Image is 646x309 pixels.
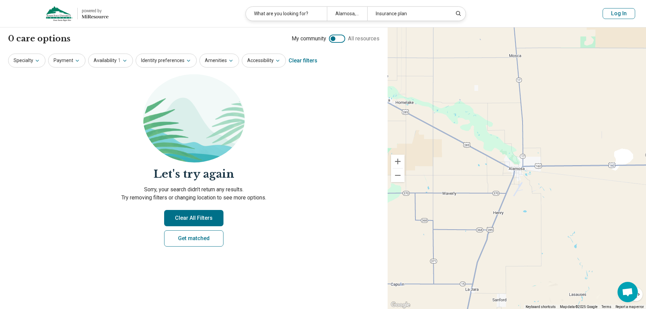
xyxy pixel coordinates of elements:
[164,230,223,247] a: Get matched
[391,155,405,168] button: Zoom in
[11,5,109,22] a: Adams State Universitypowered by
[48,54,85,67] button: Payment
[246,7,327,21] div: What are you looking for?
[289,53,317,69] div: Clear filters
[367,7,448,21] div: Insurance plan
[199,54,239,67] button: Amenities
[602,305,611,309] a: Terms (opens in new tab)
[8,54,45,67] button: Specialty
[88,54,133,67] button: Availability1
[618,282,638,302] div: Open chat
[82,8,109,14] div: powered by
[136,54,197,67] button: Identity preferences
[164,210,223,226] button: Clear All Filters
[292,35,326,43] span: My community
[118,57,121,64] span: 1
[560,305,598,309] span: Map data ©2025 Google
[45,5,73,22] img: Adams State University
[8,167,379,182] h2: Let's try again
[8,186,379,202] p: Sorry, your search didn’t return any results. Try removing filters or changing location to see mo...
[391,169,405,182] button: Zoom out
[603,8,635,19] button: Log In
[327,7,368,21] div: Alamosa, [GEOGRAPHIC_DATA]
[348,35,379,43] span: All resources
[8,33,71,44] h1: 0 care options
[615,305,644,309] a: Report a map error
[242,54,286,67] button: Accessibility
